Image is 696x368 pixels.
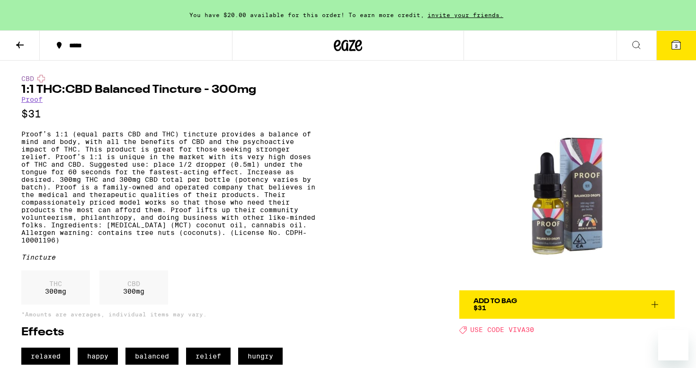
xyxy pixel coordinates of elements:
span: invite your friends. [424,12,507,18]
span: You have $20.00 available for this order! To earn more credit, [189,12,424,18]
p: CBD [123,280,144,287]
div: 300 mg [21,270,90,305]
div: Add To Bag [473,298,517,305]
div: Tincture [21,253,315,261]
span: $31 [473,304,486,312]
p: THC [45,280,66,287]
span: balanced [125,348,178,365]
h2: Effects [21,327,315,338]
img: Proof - 1:1 THC:CBD Balanced Tincture - 300mg [459,75,675,290]
p: Proof’s 1:1 (equal parts CBD and THC) tincture provides a balance of mind and body, with all the ... [21,130,315,244]
div: 300 mg [99,270,168,305]
img: cbdColor.svg [37,75,45,82]
span: 3 [675,43,678,49]
span: USE CODE VIVA30 [470,326,534,334]
span: relief [186,348,231,365]
iframe: Button to launch messaging window [658,330,688,360]
p: *Amounts are averages, individual items may vary. [21,311,315,317]
span: relaxed [21,348,70,365]
a: Proof [21,96,43,103]
button: Add To Bag$31 [459,290,675,319]
span: hungry [238,348,283,365]
button: 3 [656,31,696,60]
div: CBD [21,75,315,82]
p: $31 [21,108,315,120]
span: happy [78,348,118,365]
h1: 1:1 THC:CBD Balanced Tincture - 300mg [21,84,315,96]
